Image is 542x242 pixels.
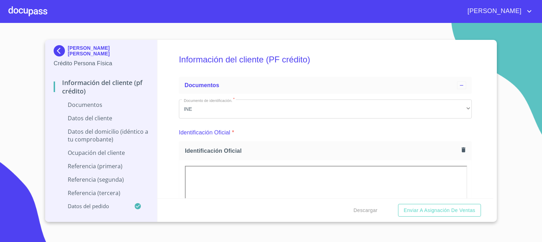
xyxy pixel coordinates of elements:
p: Referencia (segunda) [54,176,149,183]
img: Docupass spot blue [54,45,68,56]
button: Enviar a Asignación de Ventas [398,204,481,217]
p: Crédito Persona Física [54,59,149,68]
button: Descargar [351,204,380,217]
button: account of current user [462,6,534,17]
p: Documentos [54,101,149,109]
span: Descargar [354,206,378,215]
span: Enviar a Asignación de Ventas [404,206,475,215]
span: Identificación Oficial [185,147,459,155]
p: Referencia (tercera) [54,189,149,197]
div: Documentos [179,77,472,94]
p: Datos del cliente [54,114,149,122]
p: Datos del pedido [54,202,134,210]
p: Identificación Oficial [179,128,230,137]
p: [PERSON_NAME] [PERSON_NAME] [68,45,149,56]
h5: Información del cliente (PF crédito) [179,45,472,74]
p: Referencia (primera) [54,162,149,170]
p: Ocupación del Cliente [54,149,149,157]
div: INE [179,99,472,119]
span: Documentos [185,82,219,88]
div: [PERSON_NAME] [PERSON_NAME] [54,45,149,59]
span: [PERSON_NAME] [462,6,525,17]
p: Datos del domicilio (idéntico a tu comprobante) [54,128,149,143]
p: Información del cliente (PF crédito) [54,78,149,95]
